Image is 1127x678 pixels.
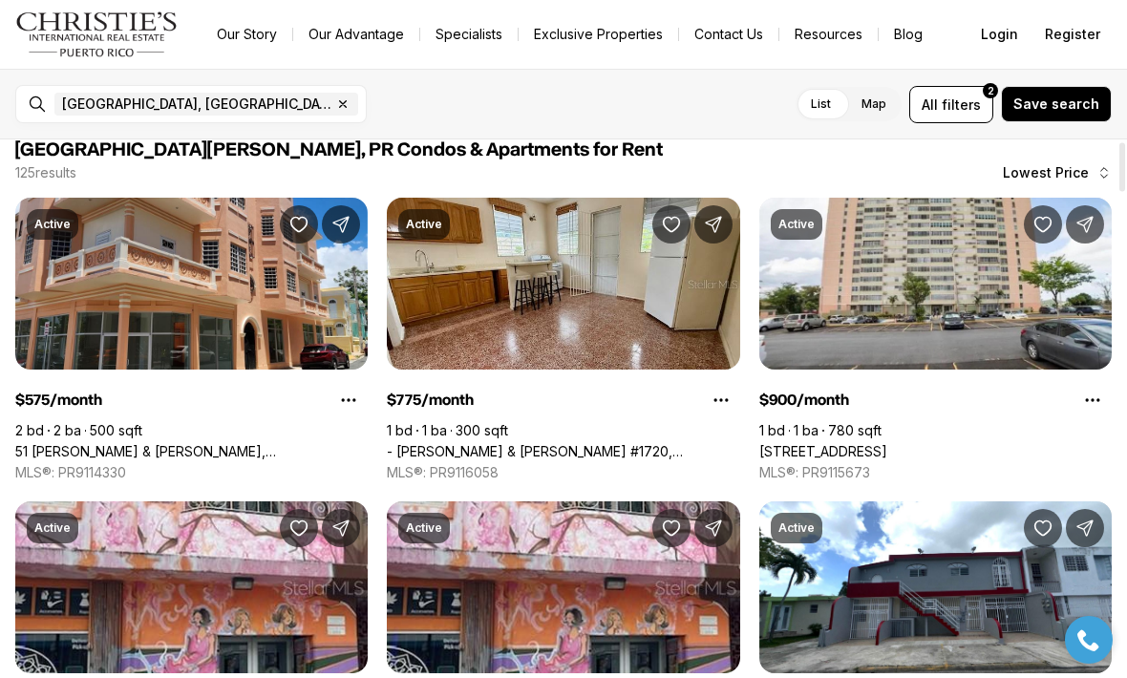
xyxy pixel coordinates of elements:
button: Share Property [1066,205,1104,244]
span: Save search [1013,96,1099,112]
button: Contact Us [679,21,778,48]
button: Save Property: 1016 PONCE DE LEON - PISOS DON MANUEL #3 [280,509,318,547]
span: Lowest Price [1003,165,1089,180]
button: Save Property: 51 PILAR & BRAUMBAUGH [280,205,318,244]
label: List [796,87,846,121]
a: Exclusive Properties [519,21,678,48]
label: Map [846,87,902,121]
p: Active [34,520,71,536]
button: Lowest Price [991,154,1123,192]
a: Resources [779,21,878,48]
a: - JOSE FERRER & FERRER #1720, SAN JUAN PR, 00921 [387,443,739,460]
span: Login [981,27,1018,42]
button: Allfilters2 [909,86,993,123]
p: Active [778,217,815,232]
p: Active [406,520,442,536]
button: Save search [1001,86,1112,122]
button: Save Property: - JOSE FERRER & FERRER #1720 [652,205,691,244]
p: Active [778,520,815,536]
span: [GEOGRAPHIC_DATA][PERSON_NAME], PR Condos & Apartments for Rent [15,140,663,159]
a: 51 PILAR & BRAUMBAUGH, SAN JUAN PR, 00921 [15,443,368,460]
button: Share Property [1066,509,1104,547]
button: Share Property [694,509,733,547]
span: Register [1045,27,1100,42]
button: Save Property: SE 981 1 St. REPARTO METROPOLITANO #APT #1 [1024,509,1062,547]
button: Property options [1074,381,1112,419]
button: Share Property [694,205,733,244]
span: filters [942,95,981,115]
a: 1 CALLE 11 #803, CUPEY PR, 00926 [759,443,887,460]
button: Save Property: 1 CALLE 11 #803 [1024,205,1062,244]
button: Share Property [322,205,360,244]
p: Active [406,217,442,232]
img: logo [15,11,179,57]
button: Property options [330,381,368,419]
p: 125 results [15,165,76,180]
span: All [922,95,938,115]
button: Login [969,15,1030,53]
button: Share Property [322,509,360,547]
button: Property options [702,381,740,419]
a: Our Story [202,21,292,48]
a: Blog [879,21,938,48]
p: Active [34,217,71,232]
span: [GEOGRAPHIC_DATA], [GEOGRAPHIC_DATA], [GEOGRAPHIC_DATA] [62,96,331,112]
button: Register [1033,15,1112,53]
a: Our Advantage [293,21,419,48]
button: Save Property: 1016 PONCE DE LEON - COND. PISOS DE DON MANUEL #2 [652,509,691,547]
span: 2 [988,83,994,98]
a: Specialists [420,21,518,48]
